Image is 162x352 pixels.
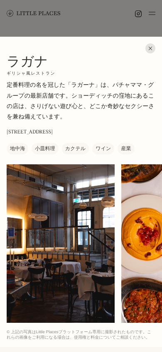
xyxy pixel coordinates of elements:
font: 地中海 [10,146,25,151]
font: ギリシャ風レストラン [7,72,55,76]
font: ラガナ [7,53,48,70]
font: 産業 [121,146,131,151]
font: ワイン [96,146,111,151]
font: 定番料理の名を冠した「ラガーナ」は、パチャママ・グループの最新店舗です。ショーディッチの窪地にあるこの店は、さりげない遊び心と、どこか奇妙なセクシーさを兼ね備えています。 [7,82,155,120]
font: カクテル [65,146,86,151]
font: [STREET_ADDRESS] [7,130,53,135]
font: 小皿料理 [35,146,55,151]
font: © 上記の写真はLittle Placesプラットフォーム専用に撮影されたものです。これらの画像をご利用になる場合は、使用権と料金についてご相談ください。 [7,330,151,340]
